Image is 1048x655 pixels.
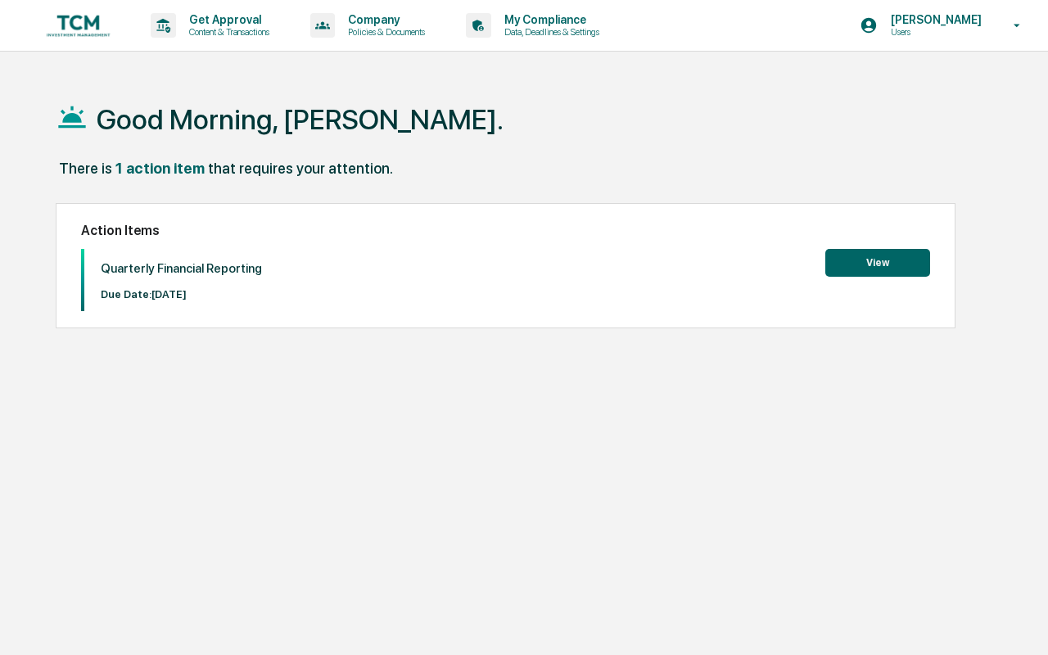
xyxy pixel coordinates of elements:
div: that requires your attention. [208,160,393,177]
p: My Compliance [491,13,608,26]
p: Due Date: [DATE] [101,288,262,300]
p: [PERSON_NAME] [878,13,990,26]
button: View [825,249,930,277]
h1: Good Morning, [PERSON_NAME]. [97,103,504,136]
div: There is [59,160,112,177]
img: logo [39,10,118,41]
a: View [825,254,930,269]
p: Data, Deadlines & Settings [491,26,608,38]
p: Content & Transactions [176,26,278,38]
div: 1 action item [115,160,205,177]
p: Company [335,13,433,26]
h2: Action Items [81,223,930,238]
p: Get Approval [176,13,278,26]
p: Quarterly Financial Reporting [101,261,262,276]
p: Policies & Documents [335,26,433,38]
p: Users [878,26,990,38]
